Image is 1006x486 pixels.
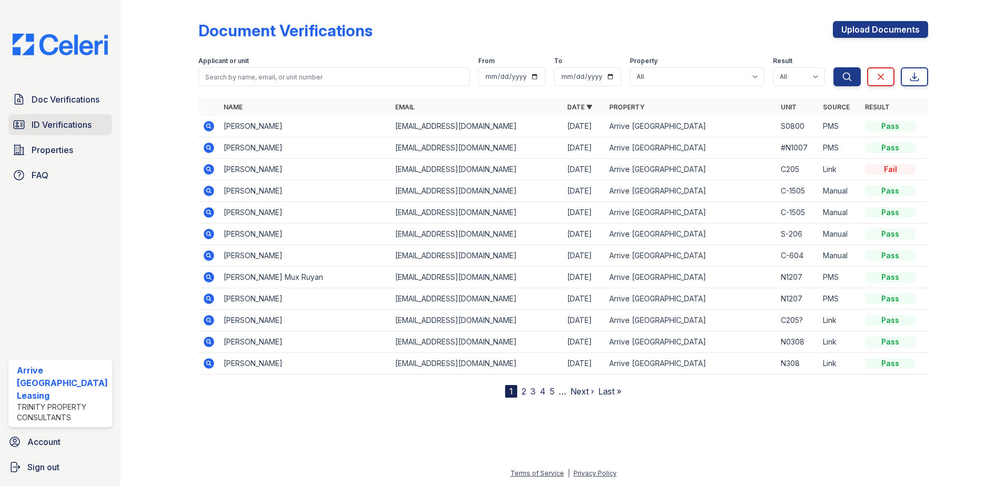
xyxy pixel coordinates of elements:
[605,137,777,159] td: Arrive [GEOGRAPHIC_DATA]
[865,315,916,326] div: Pass
[8,139,112,160] a: Properties
[777,310,819,331] td: C205?
[554,57,562,65] label: To
[598,386,621,397] a: Last »
[219,180,391,202] td: [PERSON_NAME]
[819,137,861,159] td: PMS
[32,144,73,156] span: Properties
[605,202,777,224] td: Arrive [GEOGRAPHIC_DATA]
[219,116,391,137] td: [PERSON_NAME]
[391,137,563,159] td: [EMAIL_ADDRESS][DOMAIN_NAME]
[219,267,391,288] td: [PERSON_NAME] Mux Ruyan
[605,245,777,267] td: Arrive [GEOGRAPHIC_DATA]
[563,116,605,137] td: [DATE]
[568,469,570,477] div: |
[563,288,605,310] td: [DATE]
[777,202,819,224] td: C-1505
[4,457,116,478] a: Sign out
[563,224,605,245] td: [DATE]
[563,331,605,353] td: [DATE]
[563,353,605,374] td: [DATE]
[563,202,605,224] td: [DATE]
[391,116,563,137] td: [EMAIL_ADDRESS][DOMAIN_NAME]
[563,267,605,288] td: [DATE]
[865,164,916,175] div: Fail
[819,224,861,245] td: Manual
[391,202,563,224] td: [EMAIL_ADDRESS][DOMAIN_NAME]
[563,137,605,159] td: [DATE]
[395,103,415,111] a: Email
[219,245,391,267] td: [PERSON_NAME]
[819,310,861,331] td: Link
[605,331,777,353] td: Arrive [GEOGRAPHIC_DATA]
[865,121,916,131] div: Pass
[605,310,777,331] td: Arrive [GEOGRAPHIC_DATA]
[609,103,645,111] a: Property
[605,288,777,310] td: Arrive [GEOGRAPHIC_DATA]
[865,293,916,304] div: Pass
[219,202,391,224] td: [PERSON_NAME]
[32,118,92,131] span: ID Verifications
[865,250,916,261] div: Pass
[605,353,777,374] td: Arrive [GEOGRAPHIC_DATA]
[4,34,116,55] img: CE_Logo_Blue-a8612792a0a2168367f1c8372b55b34899dd931a85d93a1a3d3e32e68fde9ad4.png
[567,103,592,111] a: Date ▼
[219,288,391,310] td: [PERSON_NAME]
[777,224,819,245] td: S-206
[8,114,112,135] a: ID Verifications
[574,469,617,477] a: Privacy Policy
[521,386,526,397] a: 2
[219,224,391,245] td: [PERSON_NAME]
[198,67,470,86] input: Search by name, email, or unit number
[391,180,563,202] td: [EMAIL_ADDRESS][DOMAIN_NAME]
[563,159,605,180] td: [DATE]
[559,385,566,398] span: …
[819,180,861,202] td: Manual
[391,288,563,310] td: [EMAIL_ADDRESS][DOMAIN_NAME]
[478,57,495,65] label: From
[605,159,777,180] td: Arrive [GEOGRAPHIC_DATA]
[773,57,792,65] label: Result
[4,431,116,452] a: Account
[777,245,819,267] td: C-604
[219,331,391,353] td: [PERSON_NAME]
[219,353,391,374] td: [PERSON_NAME]
[865,337,916,347] div: Pass
[823,103,850,111] a: Source
[865,186,916,196] div: Pass
[777,288,819,310] td: N1207
[865,207,916,218] div: Pass
[391,310,563,331] td: [EMAIL_ADDRESS][DOMAIN_NAME]
[605,267,777,288] td: Arrive [GEOGRAPHIC_DATA]
[777,331,819,353] td: N0308
[530,386,536,397] a: 3
[8,165,112,186] a: FAQ
[605,224,777,245] td: Arrive [GEOGRAPHIC_DATA]
[391,245,563,267] td: [EMAIL_ADDRESS][DOMAIN_NAME]
[391,331,563,353] td: [EMAIL_ADDRESS][DOMAIN_NAME]
[605,180,777,202] td: Arrive [GEOGRAPHIC_DATA]
[219,310,391,331] td: [PERSON_NAME]
[819,245,861,267] td: Manual
[391,224,563,245] td: [EMAIL_ADDRESS][DOMAIN_NAME]
[563,310,605,331] td: [DATE]
[781,103,797,111] a: Unit
[391,159,563,180] td: [EMAIL_ADDRESS][DOMAIN_NAME]
[630,57,658,65] label: Property
[563,245,605,267] td: [DATE]
[563,180,605,202] td: [DATE]
[819,159,861,180] td: Link
[198,21,373,40] div: Document Verifications
[17,364,108,402] div: Arrive [GEOGRAPHIC_DATA] Leasing
[777,116,819,137] td: S0800
[777,180,819,202] td: C-1505
[777,353,819,374] td: N308
[819,116,861,137] td: PMS
[27,436,61,448] span: Account
[224,103,243,111] a: Name
[777,137,819,159] td: #N1007
[510,469,564,477] a: Terms of Service
[198,57,249,65] label: Applicant or unit
[570,386,594,397] a: Next ›
[27,461,59,473] span: Sign out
